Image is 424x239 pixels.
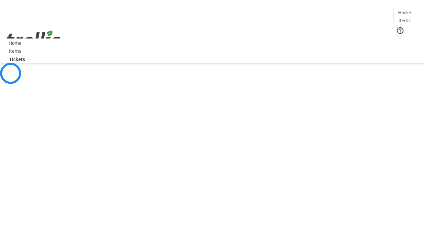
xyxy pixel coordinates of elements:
span: Tickets [9,56,25,63]
a: Tickets [394,39,420,45]
a: Tickets [4,56,30,63]
span: Items [398,17,411,24]
span: Home [9,40,22,46]
a: Home [394,9,415,16]
a: Items [394,17,415,24]
button: Help [394,24,407,37]
a: Home [4,40,26,46]
a: Items [4,47,26,54]
img: Orient E2E Organization HrWo1i01yf's Logo [4,23,63,56]
span: Home [398,9,411,16]
span: Tickets [399,39,415,45]
span: Items [9,47,21,54]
